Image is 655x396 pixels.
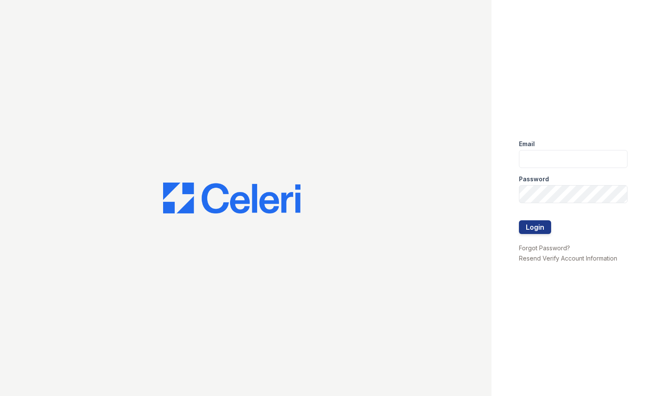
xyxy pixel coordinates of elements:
label: Email [519,140,535,148]
a: Forgot Password? [519,244,570,252]
img: CE_Logo_Blue-a8612792a0a2168367f1c8372b55b34899dd931a85d93a1a3d3e32e68fde9ad4.png [163,183,300,213]
button: Login [519,220,551,234]
a: Resend Verify Account Information [519,255,617,262]
label: Password [519,175,549,183]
